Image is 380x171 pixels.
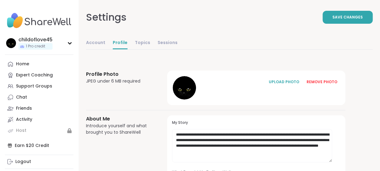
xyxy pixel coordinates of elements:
[86,10,127,25] div: Settings
[172,120,340,125] h3: My Story
[5,156,73,167] a: Logout
[16,128,26,134] div: Host
[86,123,152,136] div: Introduce yourself and what brought you to ShareWell
[5,70,73,81] a: Expert Coaching
[15,159,31,165] div: Logout
[268,79,299,85] div: UPLOAD PHOTO
[18,36,53,43] div: childoflove45
[265,75,302,88] button: UPLOAD PHOTO
[113,37,127,49] a: Profile
[332,14,363,20] span: Save Changes
[5,81,73,92] a: Support Groups
[5,140,73,151] div: Earn $20 Credit
[16,72,53,78] div: Expert Coaching
[5,59,73,70] a: Home
[158,37,178,49] a: Sessions
[323,11,373,24] button: Save Changes
[16,94,27,100] div: Chat
[135,37,150,49] a: Topics
[16,83,52,89] div: Support Groups
[26,44,45,49] span: 1 Pro credit
[16,116,32,123] div: Activity
[86,37,105,49] a: Account
[5,10,73,31] img: ShareWell Nav Logo
[5,103,73,114] a: Friends
[16,61,29,67] div: Home
[5,125,73,136] a: Host
[6,38,16,48] img: childoflove45
[304,75,340,88] button: REMOVE PHOTO
[86,115,152,123] h3: About Me
[5,114,73,125] a: Activity
[307,79,337,85] div: REMOVE PHOTO
[16,105,32,112] div: Friends
[5,92,73,103] a: Chat
[86,78,152,84] div: JPEG under 6 MB required
[86,71,152,78] h3: Profile Photo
